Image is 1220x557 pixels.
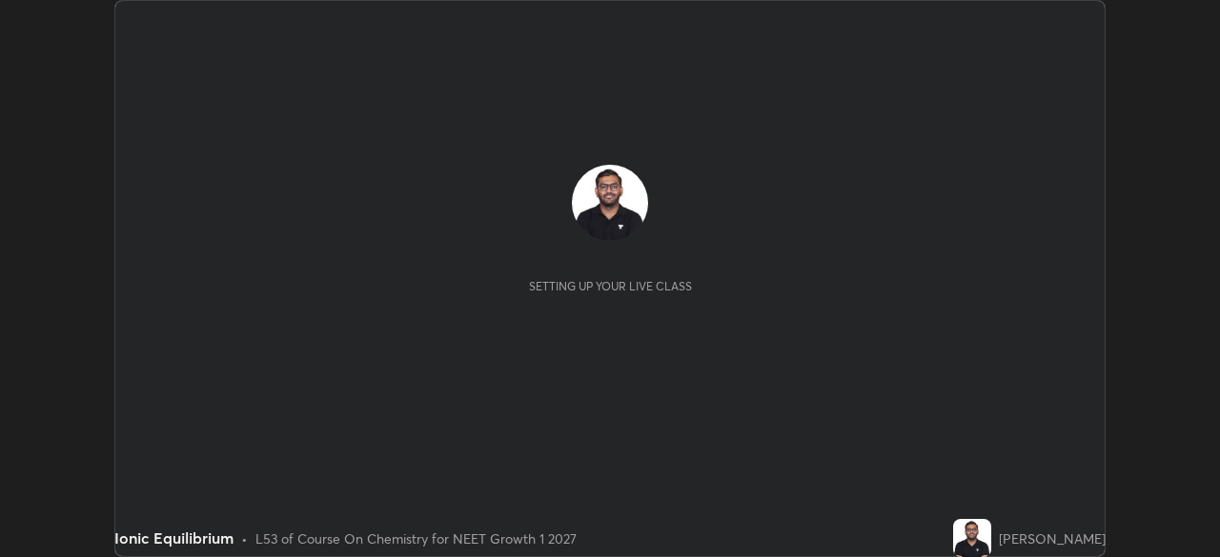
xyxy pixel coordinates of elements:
div: • [241,528,248,548]
img: f6c41efb327145258bfc596793d6e4cc.jpg [572,165,648,241]
div: Ionic Equilibrium [114,527,234,549]
div: [PERSON_NAME] [999,528,1106,548]
img: f6c41efb327145258bfc596793d6e4cc.jpg [953,519,991,557]
div: L53 of Course On Chemistry for NEET Growth 1 2027 [255,528,577,548]
div: Setting up your live class [529,279,692,293]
